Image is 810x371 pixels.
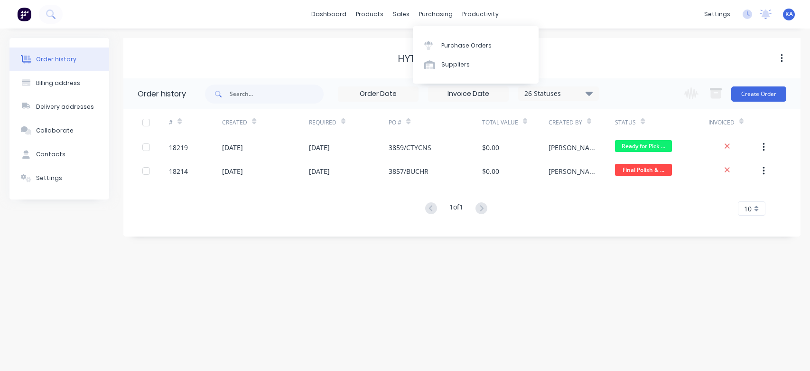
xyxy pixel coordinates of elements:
div: 18219 [169,143,188,152]
div: Created [222,109,308,135]
div: productivity [457,7,503,21]
div: [DATE] [222,143,243,152]
div: 26 Statuses [519,88,598,99]
input: Order Date [338,87,418,101]
div: Invoiced [708,109,762,135]
div: [DATE] [222,166,243,176]
div: $0.00 [482,143,499,152]
div: Billing address [36,79,80,87]
a: Suppliers [413,55,539,74]
input: Invoice Date [428,87,508,101]
div: # [169,109,222,135]
span: Final Polish & ... [615,164,672,176]
div: [DATE] [309,166,330,176]
a: dashboard [307,7,351,21]
div: Total Value [482,109,549,135]
div: products [351,7,388,21]
div: settings [699,7,735,21]
div: [PERSON_NAME] [549,143,596,152]
div: Status [615,118,636,127]
div: Delivery addresses [36,103,94,111]
input: Search... [230,85,324,104]
div: Created By [549,118,582,127]
div: Total Value [482,118,518,127]
button: Settings [9,166,109,190]
div: 1 of 1 [449,202,463,216]
div: Settings [36,174,62,182]
div: Invoiced [708,118,735,127]
div: Hytip Engineering Pty Ltd [398,53,527,64]
button: Collaborate [9,119,109,143]
button: Billing address [9,71,109,95]
div: Suppliers [441,60,470,69]
div: 18214 [169,166,188,176]
div: 3857/BUCHR [389,166,428,176]
a: Purchase Orders [413,36,539,55]
div: purchasing [414,7,457,21]
div: Created [222,118,247,127]
div: [PERSON_NAME] [549,166,596,176]
button: Order history [9,48,109,71]
button: Delivery addresses [9,95,109,119]
button: Create Order [731,86,786,102]
div: sales [388,7,414,21]
div: Required [309,109,389,135]
div: PO # [389,109,482,135]
div: PO # [389,118,401,127]
div: Required [309,118,336,127]
div: Status [615,109,708,135]
div: Created By [549,109,615,135]
div: # [169,118,173,127]
div: Collaborate [36,126,74,135]
button: Contacts [9,143,109,166]
div: Order history [138,88,186,100]
div: [DATE] [309,143,330,152]
div: Purchase Orders [441,41,492,50]
span: Ready for Pick ... [615,140,672,152]
img: Factory [17,7,31,21]
div: 3859/CTYCNS [389,143,431,152]
span: 10 [744,204,752,214]
div: $0.00 [482,166,499,176]
span: KA [785,10,793,19]
div: Order history [36,55,76,64]
div: Contacts [36,150,65,159]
